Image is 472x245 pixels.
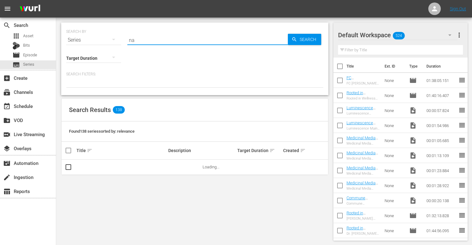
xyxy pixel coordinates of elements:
span: reorder [458,151,466,159]
span: reorder [458,136,466,144]
a: Medicinal Media Interstitial- Cherry Blossoms [347,181,378,195]
td: None [382,223,407,238]
td: None [382,208,407,223]
span: Video [409,167,417,174]
span: Video [409,137,417,144]
a: Commune Luminescence Next On [347,196,373,210]
div: Dr. [PERSON_NAME]: The Most Important Habits to Prevent an Early Death from a Longevity Expert [347,232,380,236]
span: Video [409,107,417,114]
td: 00:01:23.884 [424,163,458,178]
span: VOD [3,117,11,124]
span: Automation [3,160,11,167]
a: Rooted in Wellness [PERSON_NAME] [S1E6] (Inner Strength) [347,90,376,114]
span: Overlays [3,145,11,152]
span: Schedule [3,103,11,110]
div: Medicinal Media Interstitial- Cherry Blossoms [347,186,380,191]
th: Type [406,58,423,75]
span: sort [300,148,306,153]
span: Live Streaming [3,131,11,138]
td: None [382,73,407,88]
span: Search Results [69,106,111,114]
td: None [382,88,407,103]
span: Channels [3,89,11,96]
span: more_vert [455,31,463,39]
td: 00:01:05.685 [424,133,458,148]
th: Duration [423,58,460,75]
td: 00:01:54.986 [424,118,458,133]
span: Bits [23,42,30,48]
div: Default Workspace [338,26,458,44]
span: 524 [393,29,405,42]
div: Medicinal Media Interstitial- Chocolate [347,171,380,176]
a: FC [PERSON_NAME] [S1E10] (Inner Strength) [347,75,376,94]
td: 00:00:20.138 [424,193,458,208]
span: reorder [458,121,466,129]
span: Asset [12,32,20,40]
span: Loading... [203,165,219,169]
span: Ingestion [3,174,11,181]
div: [PERSON_NAME]: Gut Health and the Microbiome: Improving and Maintaining the Microbiome with Probi... [347,217,380,221]
div: FC [PERSON_NAME] EP 10 [347,81,380,85]
td: 01:40:16.407 [424,88,458,103]
span: Video [409,182,417,189]
span: reorder [458,181,466,189]
span: Episode [12,51,20,59]
button: Search [288,34,321,45]
span: Episode [409,227,417,234]
div: Bits [12,42,20,49]
span: Episode [409,212,417,219]
span: Video [409,122,417,129]
th: Title [347,58,381,75]
div: Luminescence [PERSON_NAME] and [PERSON_NAME] 00:58 [347,111,380,115]
span: Search [3,22,11,29]
a: Luminescence [PERSON_NAME] and [PERSON_NAME] 00:58 [347,105,376,129]
td: None [382,163,407,178]
p: Search Filters: [66,72,323,77]
td: 01:32:13.828 [424,208,458,223]
span: Asset [23,33,33,39]
div: Created [283,147,304,154]
td: 00:01:28.922 [424,178,458,193]
span: sort [87,148,92,153]
td: 01:44:56.095 [424,223,458,238]
span: reorder [458,106,466,114]
td: 00:00:57.824 [424,103,458,118]
td: None [382,118,407,133]
a: Sign Out [450,6,466,11]
span: Found 138 series sorted by: relevance [69,129,135,134]
span: Video [409,197,417,204]
span: reorder [458,76,466,84]
span: Episode [409,92,417,99]
span: 138 [113,106,125,114]
button: more_vert [455,28,463,43]
div: Luminescence Main Promo 01:55 [347,126,380,130]
span: sort [269,148,275,153]
div: Title [76,147,166,154]
span: reorder [458,197,466,204]
span: Series [12,61,20,69]
span: Search [297,34,321,45]
div: Rooted in Wellness [PERSON_NAME] EP 6 [347,96,380,100]
span: Create [3,74,11,82]
div: Target Duration [237,147,281,154]
td: None [382,193,407,208]
span: Series [23,61,34,68]
img: ans4CAIJ8jUAAAAAAAAAAAAAAAAAAAAAAAAgQb4GAAAAAAAAAAAAAAAAAAAAAAAAJMjXAAAAAAAAAAAAAAAAAAAAAAAAgAT5G... [15,2,45,16]
div: Description [168,148,235,153]
div: Series [66,31,121,49]
td: None [382,103,407,118]
td: None [382,178,407,193]
div: Commune Luminescence Next On [347,202,380,206]
a: Medicinal Media Interstitial- Chocolate [347,166,378,180]
span: menu [4,5,11,13]
a: Medicinal Media Interstitial- Inner Strength [347,151,378,165]
td: None [382,133,407,148]
td: None [382,148,407,163]
th: Ext. ID [381,58,406,75]
div: Medicinal Media Interstitial- Inner Strength [347,156,380,161]
a: Luminescence Main Promo 01:55 [347,120,379,130]
td: 00:01:13.109 [424,148,458,163]
span: Episode [409,77,417,84]
a: Medicinal Media Interstitial- Still Water [347,135,378,150]
span: reorder [458,212,466,219]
